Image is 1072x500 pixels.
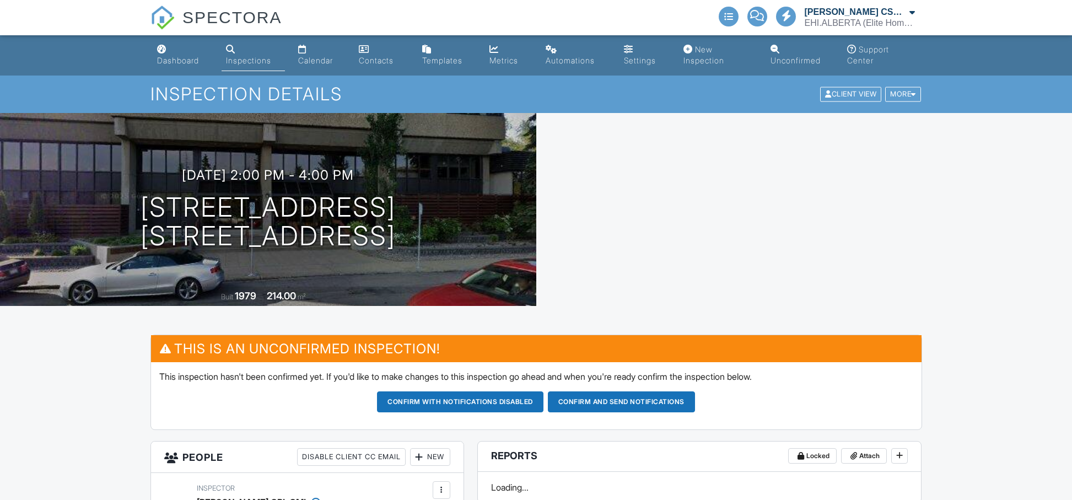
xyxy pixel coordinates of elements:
div: Calendar [298,56,333,65]
a: Unconfirmed [766,40,834,71]
a: Dashboard [153,40,213,71]
h3: This is an Unconfirmed Inspection! [151,335,922,362]
div: New Inspection [683,45,724,65]
span: Inspector [197,484,235,492]
a: Contacts [354,40,409,71]
div: Templates [422,56,462,65]
div: Metrics [489,56,518,65]
a: Automations (Basic) [541,40,611,71]
div: Automations [546,56,595,65]
div: Support Center [847,45,889,65]
div: [PERSON_NAME] CSP. CMI [805,7,907,18]
a: Inspections [222,40,285,71]
button: Confirm with notifications disabled [377,391,543,412]
div: Inspections [226,56,271,65]
span: Built [221,293,233,301]
a: New Inspection [679,40,757,71]
a: Metrics [485,40,532,71]
div: More [885,87,921,102]
a: Client View [819,89,884,98]
div: EHI.ALBERTA (Elite Home Inspections) [805,18,915,29]
div: Disable Client CC Email [297,448,406,466]
div: Settings [624,56,656,65]
div: Dashboard [157,56,199,65]
img: The Best Home Inspection Software - Spectora [150,6,175,30]
h3: [DATE] 2:00 pm - 4:00 pm [182,168,354,182]
h1: Inspection Details [150,84,922,104]
button: Confirm and send notifications [548,391,695,412]
h3: People [151,442,464,473]
div: Contacts [359,56,394,65]
div: Unconfirmed [771,56,821,65]
div: 1979 [235,290,256,302]
a: Settings [620,40,670,71]
a: Calendar [294,40,346,71]
span: m² [298,293,306,301]
a: Templates [418,40,476,71]
div: Client View [820,87,881,102]
a: SPECTORA [150,17,282,37]
a: Support Center [843,40,919,71]
div: 214.00 [267,290,296,302]
p: This inspection hasn't been confirmed yet. If you'd like to make changes to this inspection go ah... [159,370,913,383]
h1: [STREET_ADDRESS] [STREET_ADDRESS] [141,193,396,251]
div: New [410,448,450,466]
span: SPECTORA [182,6,282,29]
